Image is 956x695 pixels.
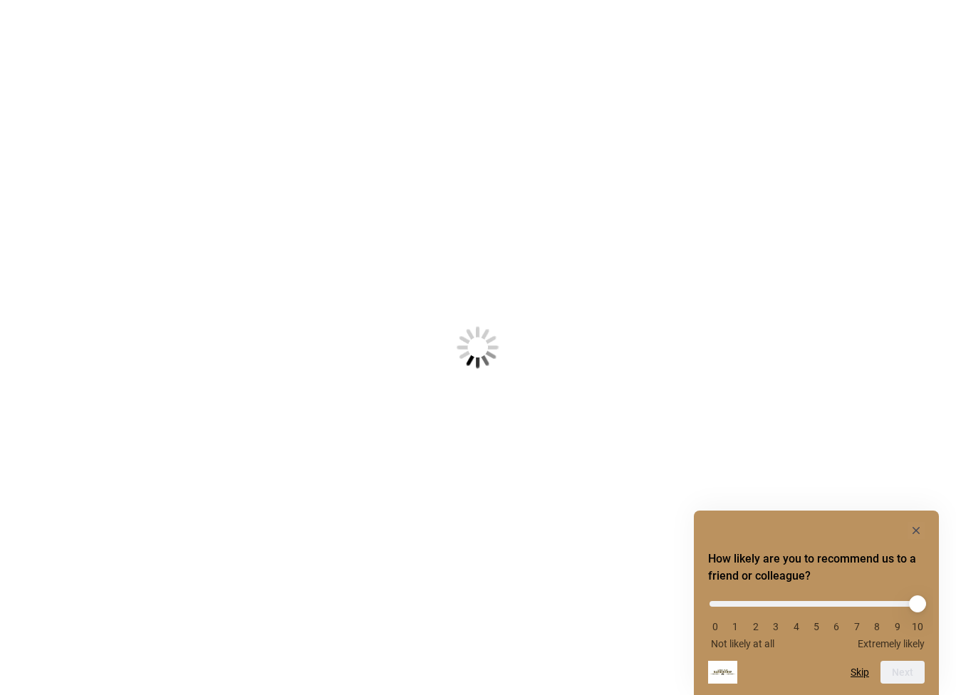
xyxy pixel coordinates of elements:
button: Next question [880,661,925,684]
div: How likely are you to recommend us to a friend or colleague? Select an option from 0 to 10, with ... [708,522,925,684]
li: 1 [728,621,742,632]
li: 9 [890,621,905,632]
img: Loading [387,256,569,439]
li: 8 [870,621,884,632]
li: 6 [829,621,843,632]
div: How likely are you to recommend us to a friend or colleague? Select an option from 0 to 10, with ... [708,590,925,649]
li: 4 [789,621,804,632]
h2: How likely are you to recommend us to a friend or colleague? Select an option from 0 to 10, with ... [708,550,925,585]
span: Extremely likely [858,638,925,649]
button: Hide survey [908,522,925,539]
li: 2 [749,621,763,632]
button: Skip [851,667,869,678]
span: Not likely at all [711,638,774,649]
li: 0 [708,621,722,632]
li: 3 [769,621,783,632]
li: 7 [850,621,864,632]
li: 5 [809,621,823,632]
li: 10 [910,621,925,632]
